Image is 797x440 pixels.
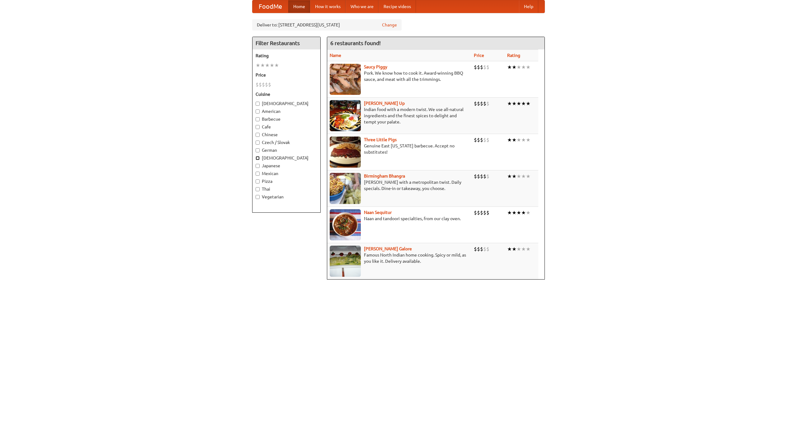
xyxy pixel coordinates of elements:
[474,173,477,180] li: $
[507,246,512,252] li: ★
[364,64,387,69] b: Saucy Piggy
[512,173,516,180] li: ★
[330,246,361,277] img: currygalore.jpg
[507,137,512,143] li: ★
[474,100,477,107] li: $
[474,64,477,71] li: $
[521,173,526,180] li: ★
[330,179,469,192] p: [PERSON_NAME] with a metropolitan twist. Daily specials. Dine-in or takeaway, you choose.
[516,64,521,71] li: ★
[256,132,317,138] label: Chinese
[256,195,260,199] input: Vegetarian
[526,246,531,252] li: ★
[507,64,512,71] li: ★
[364,101,405,106] a: [PERSON_NAME] Up
[256,170,317,177] label: Mexican
[521,246,526,252] li: ★
[364,210,392,215] a: Naan Sequitur
[268,81,271,88] li: $
[256,187,260,191] input: Thai
[256,100,317,107] label: [DEMOGRAPHIC_DATA]
[330,64,361,95] img: saucy.jpg
[256,194,317,200] label: Vegetarian
[512,137,516,143] li: ★
[330,173,361,204] img: bhangra.jpg
[512,100,516,107] li: ★
[480,173,483,180] li: $
[252,19,402,30] div: Deliver to: [STREET_ADDRESS][US_STATE]
[483,173,486,180] li: $
[483,137,486,143] li: $
[483,100,486,107] li: $
[516,100,521,107] li: ★
[330,53,341,58] a: Name
[260,62,265,69] li: ★
[364,174,405,178] a: Birmingham Bhangra
[521,64,526,71] li: ★
[519,0,538,13] a: Help
[382,22,397,28] a: Change
[256,116,317,122] label: Barbecue
[310,0,346,13] a: How it works
[507,173,512,180] li: ★
[477,173,480,180] li: $
[379,0,416,13] a: Recipe videos
[274,62,279,69] li: ★
[474,246,477,252] li: $
[265,81,268,88] li: $
[512,64,516,71] li: ★
[256,178,317,184] label: Pizza
[256,81,259,88] li: $
[256,124,317,130] label: Cafe
[256,163,317,169] label: Japanese
[512,246,516,252] li: ★
[256,72,317,78] h5: Price
[265,62,270,69] li: ★
[474,53,484,58] a: Price
[477,246,480,252] li: $
[256,53,317,59] h5: Rating
[480,246,483,252] li: $
[521,100,526,107] li: ★
[364,246,412,251] b: [PERSON_NAME] Galore
[330,252,469,264] p: Famous North Indian home cooking. Spicy or mild, as you like it. Delivery available.
[346,0,379,13] a: Who we are
[256,141,260,145] input: Czech / Slovak
[512,209,516,216] li: ★
[526,137,531,143] li: ★
[477,209,480,216] li: $
[256,179,260,183] input: Pizza
[270,62,274,69] li: ★
[262,81,265,88] li: $
[256,155,317,161] label: [DEMOGRAPHIC_DATA]
[516,246,521,252] li: ★
[474,137,477,143] li: $
[256,147,317,153] label: German
[486,64,489,71] li: $
[256,62,260,69] li: ★
[364,137,397,142] a: Three Little Pigs
[480,137,483,143] li: $
[507,209,512,216] li: ★
[330,100,361,131] img: curryup.jpg
[256,186,317,192] label: Thai
[256,139,317,146] label: Czech / Slovak
[256,91,317,97] h5: Cuisine
[526,173,531,180] li: ★
[256,109,260,113] input: American
[483,209,486,216] li: $
[477,100,480,107] li: $
[521,137,526,143] li: ★
[330,143,469,155] p: Genuine East [US_STATE] barbecue. Accept no substitutes!
[486,246,489,252] li: $
[486,100,489,107] li: $
[252,0,288,13] a: FoodMe
[516,173,521,180] li: ★
[330,70,469,82] p: Pork. We know how to cook it. Award-winning BBQ sauce, and meat with all the trimmings.
[480,64,483,71] li: $
[330,137,361,168] img: littlepigs.jpg
[256,148,260,152] input: German
[526,209,531,216] li: ★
